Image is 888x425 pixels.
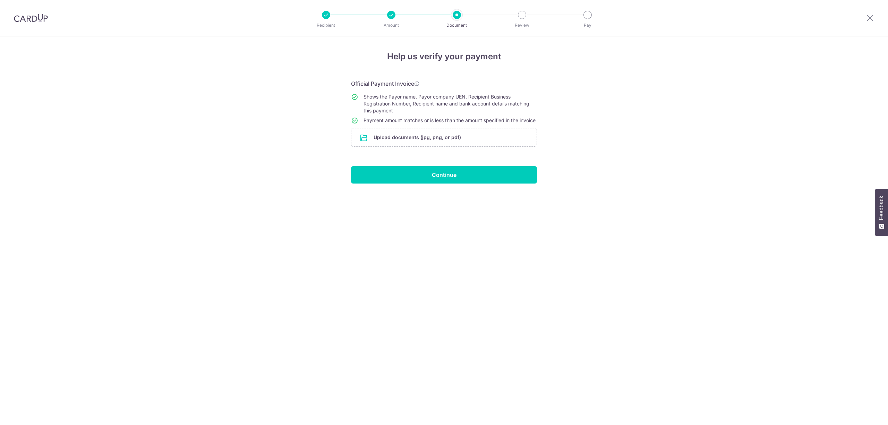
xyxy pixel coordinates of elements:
div: Upload documents (jpg, png, or pdf) [351,128,537,147]
input: Continue [351,166,537,184]
iframe: Opens a widget where you can find more information [844,404,881,422]
img: CardUp [14,14,48,22]
h4: Help us verify your payment [351,50,537,63]
p: Pay [562,22,613,29]
p: Amount [366,22,417,29]
p: Document [431,22,483,29]
span: Feedback [878,196,885,220]
span: Payment amount matches or is less than the amount specified in the invoice [364,117,536,123]
button: Feedback - Show survey [875,189,888,236]
p: Review [496,22,548,29]
span: Shows the Payor name, Payor company UEN, Recipient Business Registration Number, Recipient name a... [364,94,529,113]
p: Recipient [300,22,352,29]
h6: Official Payment Invoice [351,79,537,88]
